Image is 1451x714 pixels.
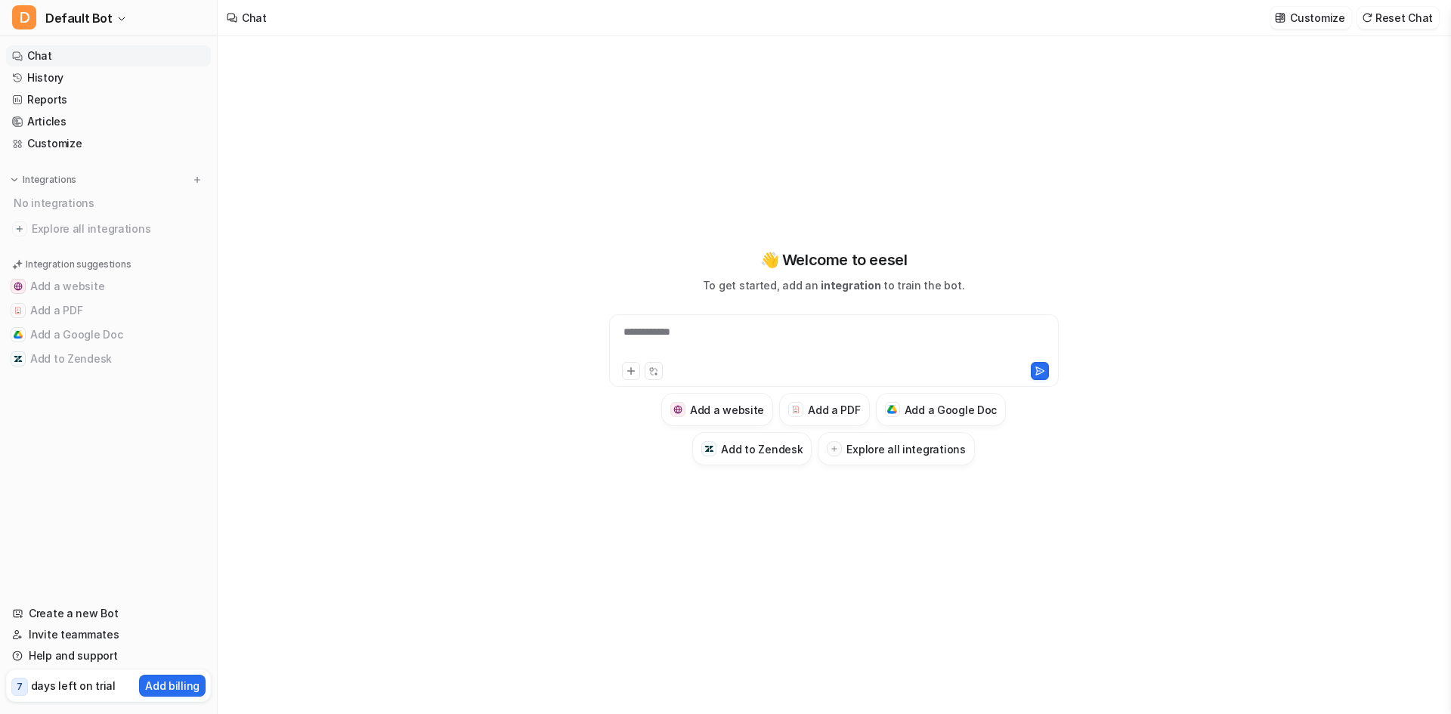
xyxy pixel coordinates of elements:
p: To get started, add an to train the bot. [703,277,964,293]
p: 👋 Welcome to eesel [760,249,908,271]
img: Add a website [14,282,23,291]
p: Add billing [145,678,200,694]
span: Default Bot [45,8,113,29]
a: Customize [6,133,211,154]
span: D [12,5,36,29]
p: days left on trial [31,678,116,694]
a: Articles [6,111,211,132]
button: Add a websiteAdd a website [661,393,773,426]
img: Add a PDF [14,306,23,315]
img: Add a Google Doc [887,405,897,414]
img: reset [1362,12,1372,23]
button: Add a Google DocAdd a Google Doc [876,393,1007,426]
button: Add a websiteAdd a website [6,274,211,298]
button: Add a PDFAdd a PDF [779,393,869,426]
a: History [6,67,211,88]
div: No integrations [9,190,211,215]
button: Add to ZendeskAdd to Zendesk [6,347,211,371]
button: Reset Chat [1357,7,1439,29]
img: expand menu [9,175,20,185]
button: Add a PDFAdd a PDF [6,298,211,323]
img: menu_add.svg [192,175,203,185]
a: Invite teammates [6,624,211,645]
img: customize [1275,12,1285,23]
a: Chat [6,45,211,66]
h3: Add a PDF [808,402,860,418]
img: Add to Zendesk [14,354,23,363]
button: Customize [1270,7,1350,29]
p: Integrations [23,174,76,186]
a: Reports [6,89,211,110]
div: Chat [242,10,267,26]
img: Add a website [673,405,683,415]
a: Explore all integrations [6,218,211,240]
img: explore all integrations [12,221,27,236]
h3: Explore all integrations [846,441,965,457]
button: Add a Google DocAdd a Google Doc [6,323,211,347]
img: Add a Google Doc [14,330,23,339]
p: Integration suggestions [26,258,131,271]
h3: Add to Zendesk [721,441,803,457]
span: integration [821,279,880,292]
h3: Add a Google Doc [905,402,998,418]
button: Add to ZendeskAdd to Zendesk [692,432,812,465]
p: Customize [1290,10,1344,26]
button: Add billing [139,675,206,697]
button: Integrations [6,172,81,187]
a: Create a new Bot [6,603,211,624]
img: Add to Zendesk [704,444,714,454]
h3: Add a website [690,402,764,418]
img: Add a PDF [791,405,801,414]
p: 7 [17,680,23,694]
a: Help and support [6,645,211,666]
button: Explore all integrations [818,432,974,465]
span: Explore all integrations [32,217,205,241]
